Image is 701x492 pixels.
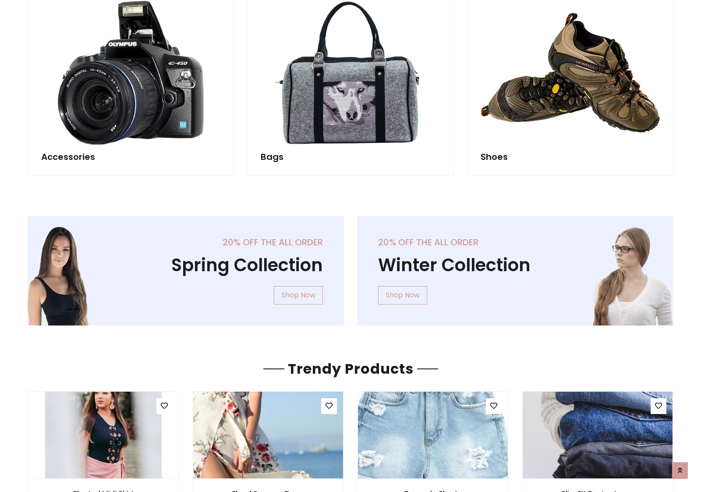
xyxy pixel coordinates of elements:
h5: Shoes [481,152,660,162]
a: Shop Now [378,286,427,304]
h5: Bags [261,152,440,162]
h5: Accessories [41,152,220,162]
h5: 20% off the all order [49,237,323,248]
span: Trendy Products [284,359,417,379]
h5: 20% off the all order [378,237,652,248]
a: Shop Now [274,286,323,304]
h1: Spring Collection [49,255,323,276]
h1: Winter Collection [378,255,652,276]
